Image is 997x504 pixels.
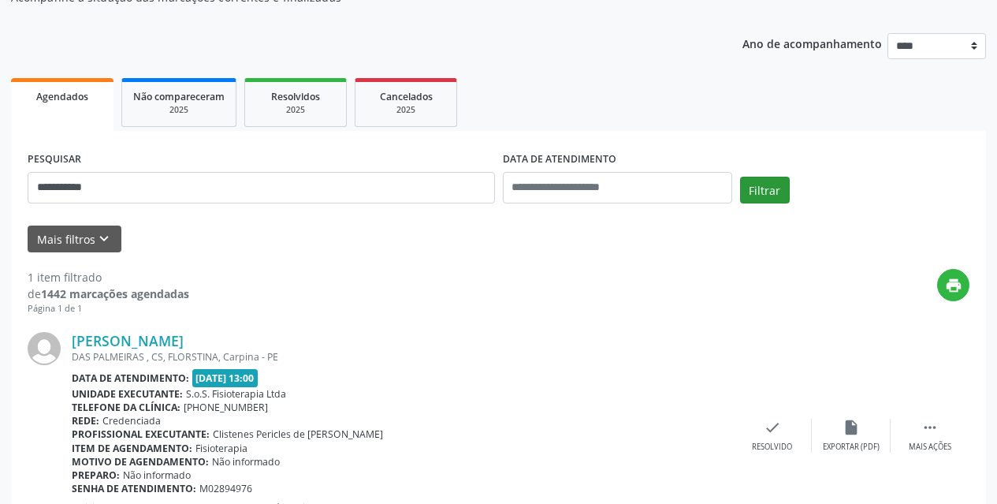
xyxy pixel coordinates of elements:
i: insert_drive_file [843,419,860,436]
button: print [937,269,969,301]
div: Exportar (PDF) [823,442,880,453]
span: Não informado [212,455,280,469]
b: Senha de atendimento: [72,482,196,495]
span: [PHONE_NUMBER] [184,401,268,414]
i: print [945,277,962,294]
div: DAS PALMEIRAS , CS, FLORSTINA, Carpina - PE [72,350,733,364]
b: Telefone da clínica: [72,401,180,414]
span: M02894976 [199,482,252,495]
div: 2025 [133,104,225,116]
b: Data de atendimento: [72,371,189,385]
button: Filtrar [740,177,790,203]
div: 2025 [256,104,335,116]
i: keyboard_arrow_down [95,230,113,248]
span: Agendados [36,90,88,103]
b: Item de agendamento: [72,442,192,455]
b: Motivo de agendamento: [72,455,209,469]
span: Resolvidos [271,90,320,103]
span: Não compareceram [133,90,225,103]
i:  [921,419,939,436]
span: Fisioterapia [195,442,247,455]
b: Profissional executante: [72,427,210,441]
span: Clistenes Pericles de [PERSON_NAME] [213,427,383,441]
div: Página 1 de 1 [28,302,189,315]
span: [DATE] 13:00 [192,369,259,387]
label: DATA DE ATENDIMENTO [503,147,616,172]
b: Preparo: [72,469,120,482]
div: Mais ações [909,442,951,453]
i: check [764,419,781,436]
span: Credenciada [102,414,161,427]
img: img [28,332,61,365]
span: S.o.S. Fisioterapia Ltda [186,387,286,401]
a: [PERSON_NAME] [72,332,184,349]
strong: 1442 marcações agendadas [41,286,189,301]
span: Não informado [123,469,191,482]
div: Resolvido [752,442,792,453]
button: Mais filtroskeyboard_arrow_down [28,226,121,253]
span: Cancelados [380,90,433,103]
div: 2025 [366,104,445,116]
div: de [28,286,189,302]
div: 1 item filtrado [28,269,189,286]
label: PESQUISAR [28,147,81,172]
p: Ano de acompanhamento [742,33,882,53]
b: Rede: [72,414,99,427]
b: Unidade executante: [72,387,183,401]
